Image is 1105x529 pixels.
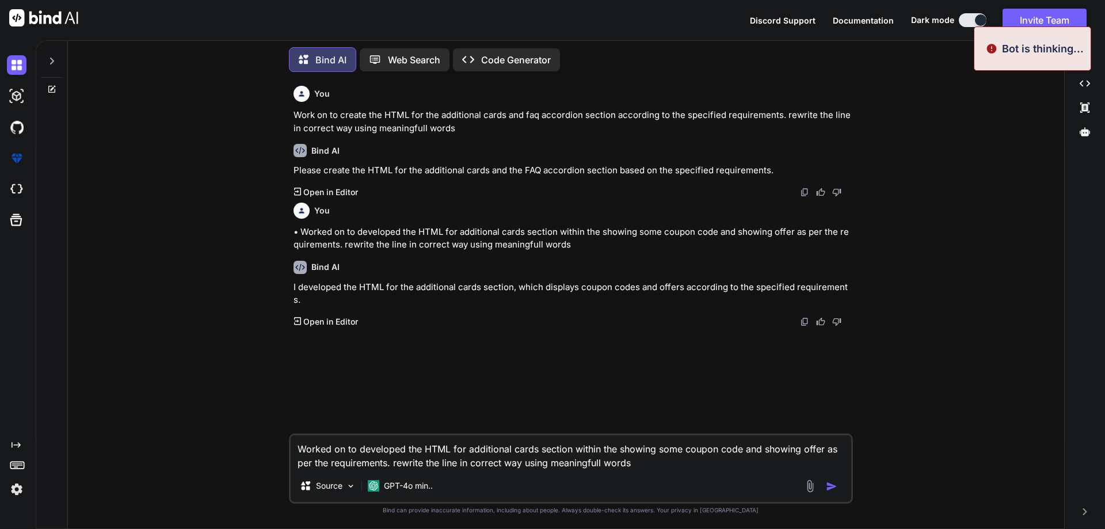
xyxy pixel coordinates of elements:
[1002,41,1084,56] p: Bot is thinking...
[311,145,340,157] h6: Bind AI
[833,16,894,25] span: Documentation
[289,506,853,515] p: Bind can provide inaccurate information, including about people. Always double-check its answers....
[750,16,816,25] span: Discord Support
[833,14,894,26] button: Documentation
[7,180,26,199] img: cloudideIcon
[816,188,825,197] img: like
[826,481,837,492] img: icon
[346,481,356,491] img: Pick Models
[314,88,330,100] h6: You
[316,480,342,492] p: Source
[303,187,358,198] p: Open in Editor
[7,479,26,499] img: settings
[832,188,841,197] img: dislike
[481,53,551,67] p: Code Generator
[294,164,851,177] p: Please create the HTML for the additional cards and the FAQ accordion section based on the specif...
[911,14,954,26] span: Dark mode
[816,317,825,326] img: like
[315,53,346,67] p: Bind AI
[384,480,433,492] p: GPT-4o min..
[303,316,358,328] p: Open in Editor
[294,109,851,135] p: Work on to create the HTML for the additional cards and faq accordion section according to the sp...
[803,479,817,493] img: attachment
[832,317,841,326] img: dislike
[7,86,26,106] img: darkAi-studio
[7,55,26,75] img: darkChat
[291,435,851,470] textarea: Worked on to developed the HTML for additional cards section within the showing some coupon code ...
[7,117,26,137] img: githubDark
[7,149,26,168] img: premium
[9,9,78,26] img: Bind AI
[986,41,997,56] img: alert
[294,226,851,252] p: • Worked on to developed the HTML for additional cards section within the showing some coupon cod...
[800,317,809,326] img: copy
[314,205,330,216] h6: You
[1003,9,1087,32] button: Invite Team
[294,281,851,307] p: I developed the HTML for the additional cards section, which displays coupon codes and offers acc...
[388,53,440,67] p: Web Search
[800,188,809,197] img: copy
[368,480,379,492] img: GPT-4o mini
[311,261,340,273] h6: Bind AI
[750,14,816,26] button: Discord Support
